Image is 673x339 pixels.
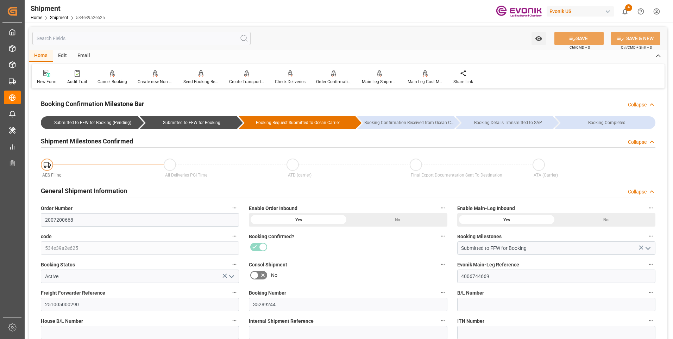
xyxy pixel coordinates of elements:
div: Booking Request Submitted to Ocean Carrier [246,116,351,129]
div: New Form [37,79,57,85]
button: Booking Number [438,288,447,297]
div: Create Transport Unit [229,79,264,85]
div: Check Deliveries [275,79,306,85]
span: Ctrl/CMD + S [570,45,590,50]
div: Share Link [453,79,473,85]
div: Booking Completed [562,116,652,129]
h2: Booking Confirmation Milestone Bar [41,99,144,109]
div: No [556,213,655,227]
span: Consol Shipment [249,261,287,269]
button: Booking Status [230,260,239,269]
span: code [41,233,52,240]
div: Collapse [628,101,647,109]
div: Main-Leg Cost Message [408,79,443,85]
button: Booking Milestones [646,232,655,241]
span: 4 [625,4,632,11]
div: Order Confirmation [316,79,351,85]
span: Ctrl/CMD + Shift + S [621,45,652,50]
div: Booking Details Transmitted to SAP [463,116,553,129]
div: Booking Confirmation Received from Ocean Carrier [364,116,454,129]
span: ATA (Carrier) [534,173,558,178]
div: Evonik US [547,6,614,17]
span: Booking Number [249,289,286,297]
button: code [230,232,239,241]
div: Submitted to FFW for Booking (Pending) [41,116,138,129]
span: ATD (carrier) [288,173,312,178]
button: Enable Order Inbound [438,203,447,212]
a: Shipment [50,15,68,20]
button: open menu [532,32,546,45]
span: House B/L Number [41,318,83,325]
button: open menu [642,243,653,254]
a: Home [31,15,42,20]
div: Email [72,50,95,62]
span: Enable Order Inbound [249,205,297,212]
span: AES Filing [42,173,62,178]
div: Cancel Booking [98,79,127,85]
input: Search Fields [32,32,251,45]
button: Order Number [230,203,239,212]
img: Evonik-brand-mark-Deep-Purple-RGB.jpeg_1700498283.jpeg [496,5,542,18]
button: Evonik Main-Leg Reference [646,260,655,269]
div: Booking Request Submitted to Ocean Carrier [239,116,356,129]
div: Main Leg Shipment [362,79,397,85]
button: SAVE & NEW [611,32,660,45]
span: B/L Number [457,289,484,297]
span: Final Export Documentation Sent To Destination [411,173,502,178]
button: Help Center [633,4,649,19]
div: Home [29,50,53,62]
button: Booking Confirmed? [438,232,447,241]
button: Evonik US [547,5,617,18]
h2: General Shipment Information [41,186,127,196]
button: House B/L Number [230,316,239,325]
button: ITN Number [646,316,655,325]
h2: Shipment Milestones Confirmed [41,136,133,146]
button: Enable Main-Leg Inbound [646,203,655,212]
button: Consol Shipment [438,260,447,269]
div: Collapse [628,188,647,196]
span: Evonik Main-Leg Reference [457,261,519,269]
button: B/L Number [646,288,655,297]
div: Booking Details Transmitted to SAP [456,116,553,129]
span: All Deliveries PGI Time [165,173,207,178]
div: Yes [249,213,348,227]
div: Booking Completed [555,116,655,129]
span: ITN Number [457,318,484,325]
div: Yes [457,213,556,227]
div: Collapse [628,138,647,146]
button: Freight Forwarder Reference [230,288,239,297]
span: Internal Shipment Reference [249,318,314,325]
span: Booking Confirmed? [249,233,294,240]
div: No [348,213,447,227]
span: Enable Main-Leg Inbound [457,205,515,212]
button: show 4 new notifications [617,4,633,19]
div: Shipment [31,3,105,14]
button: open menu [226,271,237,282]
div: Submitted to FFW for Booking [147,116,237,129]
button: Internal Shipment Reference [438,316,447,325]
span: Freight Forwarder Reference [41,289,105,297]
span: Order Number [41,205,73,212]
div: Submitted to FFW for Booking [140,116,237,129]
span: No [271,272,277,279]
div: Booking Confirmation Received from Ocean Carrier [357,116,454,129]
div: Edit [53,50,72,62]
span: Booking Status [41,261,75,269]
div: Submitted to FFW for Booking (Pending) [48,116,138,129]
div: Audit Trail [67,79,87,85]
div: Create new Non-Conformance [138,79,173,85]
span: Booking Milestones [457,233,502,240]
button: SAVE [554,32,604,45]
div: Send Booking Request To ABS [183,79,219,85]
